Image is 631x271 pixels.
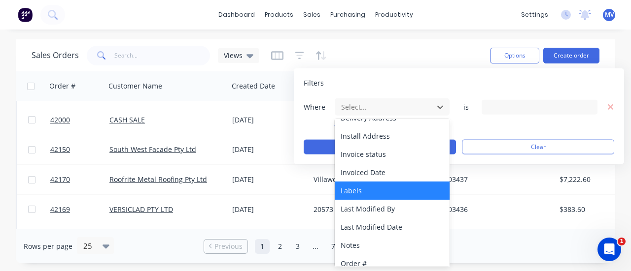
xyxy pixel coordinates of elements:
div: Order # [49,81,75,91]
div: Labels [335,181,450,200]
div: products [260,7,298,22]
button: Clear [462,140,614,154]
div: Invoiced Date [335,163,450,181]
a: Page 1 is your current page [255,239,270,254]
div: sales [298,7,325,22]
a: Roofrite Metal Roofing Pty Ltd [109,175,207,184]
a: 42170 [50,165,109,194]
div: Created Date [232,81,275,91]
div: Invoice status [335,145,450,163]
a: VERSICLAD PTY LTD [109,205,173,214]
span: Views [224,50,243,60]
div: 20573 [314,205,423,214]
a: 42169 [50,195,109,224]
div: settings [516,7,553,22]
div: 00103436 [436,205,546,214]
div: 00103437 [436,175,546,184]
a: 42150 [50,135,109,164]
a: Page 7 [326,239,341,254]
ul: Pagination [200,239,431,254]
a: Previous page [204,241,247,251]
span: MV [605,10,614,19]
span: 42000 [50,115,70,125]
a: dashboard [213,7,260,22]
button: Apply [304,140,456,154]
div: Customer Name [108,81,162,91]
div: [DATE] [232,115,306,125]
span: Where [304,102,333,112]
a: 42000 [50,105,109,135]
div: [DATE] [232,175,306,184]
a: 42017 [50,224,109,254]
div: [DATE] [232,145,306,154]
span: Rows per page [24,241,72,251]
a: South West Facade Pty Ltd [109,145,196,154]
div: Install Address [335,127,450,145]
a: Page 2 [273,239,287,254]
input: Search... [114,46,210,65]
a: CASH SALE [109,115,145,124]
span: 42150 [50,145,70,154]
div: productivity [370,7,418,22]
h1: Sales Orders [32,51,79,60]
a: Jump forward [308,239,323,254]
a: Page 3 [290,239,305,254]
button: Options [490,48,539,63]
span: is [456,102,476,112]
span: 42170 [50,175,70,184]
iframe: Intercom live chat [597,238,621,261]
div: Last Modified Date [335,218,450,236]
img: Factory [18,7,33,22]
span: 1 [618,238,626,245]
div: Last Modified By [335,200,450,218]
div: Notes [335,236,450,254]
span: 42169 [50,205,70,214]
div: $7,222.60 [560,175,617,184]
span: Filters [304,78,324,88]
div: Villawood [314,175,423,184]
div: [DATE] [232,205,306,214]
div: purchasing [325,7,370,22]
button: Create order [543,48,599,63]
span: Previous [214,241,243,251]
div: $383.60 [560,205,617,214]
